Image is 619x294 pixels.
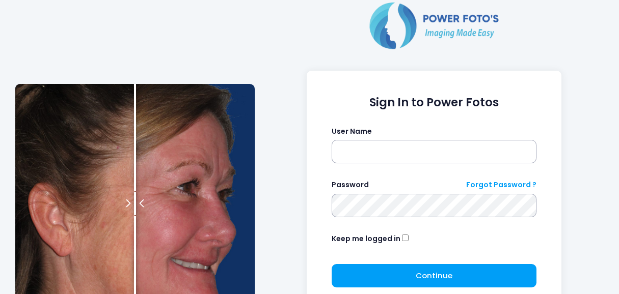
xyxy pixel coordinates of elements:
[332,96,537,109] h1: Sign In to Power Fotos
[332,233,400,244] label: Keep me logged in
[416,270,452,281] span: Continue
[332,264,537,287] button: Continue
[332,180,369,190] label: Password
[466,180,536,190] a: Forgot Password ?
[332,126,372,137] label: User Name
